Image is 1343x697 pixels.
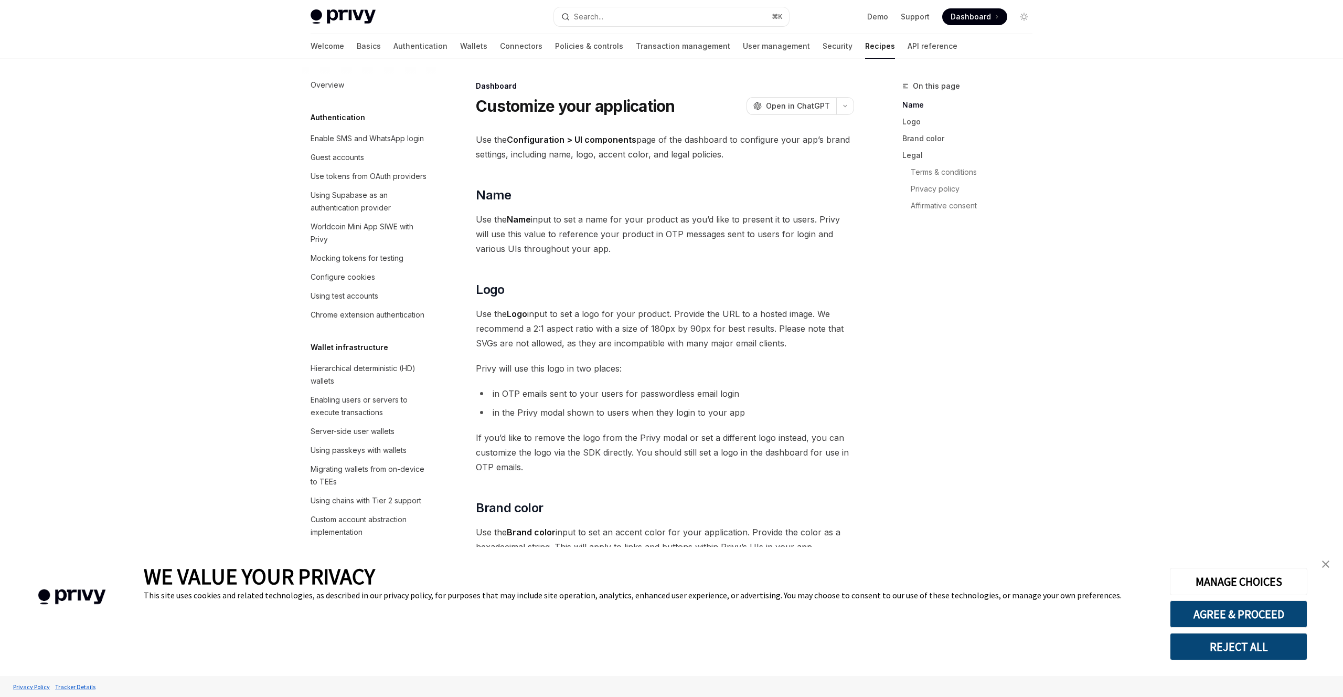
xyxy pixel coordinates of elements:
span: Logo [476,281,505,298]
h1: Customize your application [476,97,675,115]
a: Overview [302,76,436,94]
div: Migrating wallets from on-device to TEEs [311,463,430,488]
a: Enabling users or servers to execute transactions [302,390,436,422]
a: Server-side user wallets [302,422,436,441]
span: Open in ChatGPT [766,101,830,111]
div: Mocking tokens for testing [311,252,403,265]
a: Using test accounts [302,287,436,305]
a: Terms & conditions [902,164,1041,181]
a: Brand color [902,130,1041,147]
a: Demo [867,12,888,22]
span: Use the input to set a name for your product as you’d like to present it to users. Privy will use... [476,212,854,256]
span: Name [476,187,511,204]
a: User management [743,34,810,59]
div: Using Supabase as an authentication provider [311,189,430,214]
div: Using test accounts [311,290,378,302]
a: Migrating wallets from on-device to TEEs [302,460,436,491]
a: Name [902,97,1041,113]
button: Toggle dark mode [1016,8,1032,25]
div: Chrome extension authentication [311,309,424,321]
li: in OTP emails sent to your users for passwordless email login [476,386,854,401]
a: Logo [902,113,1041,130]
a: Chrome extension authentication [302,305,436,324]
div: Storing smart account addresses [311,545,424,557]
a: Hierarchical deterministic (HD) wallets [302,359,436,390]
a: close banner [1315,554,1336,575]
a: Recipes [865,34,895,59]
a: Configure cookies [302,268,436,287]
h5: Wallet infrastructure [311,341,388,354]
a: Security [823,34,852,59]
span: If you’d like to remove the logo from the Privy modal or set a different logo instead, you can cu... [476,430,854,474]
span: Dashboard [951,12,991,22]
a: Mocking tokens for testing [302,249,436,268]
img: light logo [311,9,376,24]
a: API reference [908,34,957,59]
a: Dashboard [942,8,1007,25]
a: Support [901,12,930,22]
img: company logo [16,574,128,620]
span: Brand color [476,500,543,516]
div: Enable SMS and WhatsApp login [311,132,424,145]
a: Privacy Policy [10,678,52,696]
span: Privy will use this logo in two places: [476,361,854,376]
a: Enable SMS and WhatsApp login [302,129,436,148]
a: Welcome [311,34,344,59]
strong: Configuration > UI components [507,134,636,145]
div: Server-side user wallets [311,425,395,438]
a: Connectors [500,34,542,59]
div: Configure cookies [311,271,375,283]
button: Open search [554,7,789,26]
div: Enabling users or servers to execute transactions [311,394,430,419]
a: Guest accounts [302,148,436,167]
a: Policies & controls [555,34,623,59]
button: REJECT ALL [1170,633,1307,660]
a: Using chains with Tier 2 support [302,491,436,510]
span: WE VALUE YOUR PRIVACY [144,563,375,590]
div: Custom account abstraction implementation [311,513,430,538]
a: Legal [902,147,1041,164]
div: Worldcoin Mini App SIWE with Privy [311,220,430,246]
button: AGREE & PROCEED [1170,600,1307,628]
div: This site uses cookies and related technologies, as described in our privacy policy, for purposes... [144,590,1154,600]
div: Use tokens from OAuth providers [311,170,427,183]
div: Using chains with Tier 2 support [311,494,421,507]
a: Tracker Details [52,678,98,696]
a: Wallets [460,34,487,59]
span: On this page [913,80,960,92]
li: in the Privy modal shown to users when they login to your app [476,405,854,420]
img: close banner [1322,561,1329,568]
div: Guest accounts [311,151,364,164]
a: Use tokens from OAuth providers [302,167,436,186]
strong: Brand color [507,527,556,537]
button: MANAGE CHOICES [1170,568,1307,595]
a: Basics [357,34,381,59]
a: Storing smart account addresses [302,542,436,561]
div: Hierarchical deterministic (HD) wallets [311,362,430,387]
h5: Authentication [311,111,365,124]
a: Privacy policy [902,181,1041,197]
a: Authentication [393,34,447,59]
strong: Logo [507,309,527,319]
a: Using passkeys with wallets [302,441,436,460]
span: ⌘ K [772,13,783,21]
button: Open in ChatGPT [747,97,836,115]
a: Using Supabase as an authentication provider [302,186,436,217]
span: Use the input to set an accent color for your application. Provide the color as a hexadecimal str... [476,525,854,554]
a: Custom account abstraction implementation [302,510,436,542]
span: Use the page of the dashboard to configure your app’s brand settings, including name, logo, accen... [476,132,854,162]
div: Using passkeys with wallets [311,444,407,457]
a: Transaction management [636,34,730,59]
strong: Name [507,214,531,225]
div: Overview [311,79,344,91]
div: Dashboard [476,81,854,91]
a: Worldcoin Mini App SIWE with Privy [302,217,436,249]
span: Use the input to set a logo for your product. Provide the URL to a hosted image. We recommend a 2... [476,307,854,351]
a: Affirmative consent [902,197,1041,214]
div: Search... [574,10,603,23]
